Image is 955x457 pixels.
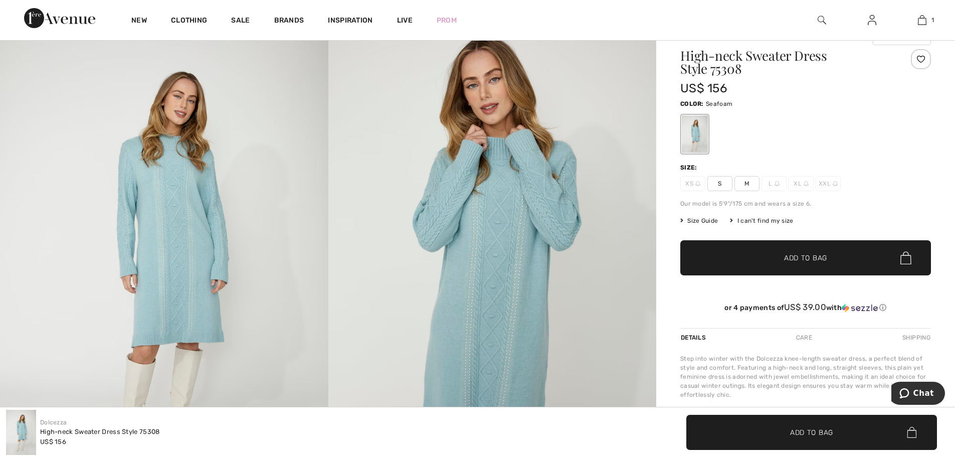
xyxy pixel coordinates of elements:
button: Add to Bag [686,415,937,450]
a: Clothing [171,16,207,27]
a: 1 [897,14,946,26]
img: Bag.svg [900,251,911,264]
img: search the website [818,14,826,26]
div: or 4 payments of with [680,302,931,313]
div: Our model is 5'9"/175 cm and wears a size 6. [680,199,931,208]
span: XL [789,176,814,191]
span: Add to Bag [790,427,833,437]
span: L [761,176,787,191]
img: Bag.svg [907,427,916,438]
a: Sale [231,16,250,27]
iframe: Opens a widget where you can chat to one of our agents [891,382,945,407]
button: Add to Bag [680,240,931,275]
div: Details [680,329,708,347]
div: High-neck Sweater Dress Style 75308 [40,427,160,437]
span: Add to Bag [784,253,827,263]
a: Prom [437,15,457,26]
div: or 4 payments ofUS$ 39.00withSezzle Click to learn more about Sezzle [680,302,931,316]
span: Seafoam [706,100,732,107]
a: Live [397,15,413,26]
h1: High-neck Sweater Dress Style 75308 [680,49,889,75]
div: Shipping [900,329,931,347]
span: US$ 156 [40,438,66,445]
div: Size: [680,163,699,172]
span: 1 [931,16,934,25]
span: M [734,176,759,191]
span: US$ 156 [680,81,727,95]
img: ring-m.svg [695,181,700,186]
span: US$ 39.00 [784,302,826,312]
div: Step into winter with the Dolcezza knee-length sweater dress, a perfect blend of style and comfor... [680,354,931,399]
a: Sign In [860,14,884,27]
a: Dolcezza [40,419,67,426]
img: ring-m.svg [833,181,838,186]
img: 1ère Avenue [24,8,95,28]
img: Sezzle [842,303,878,313]
span: XXL [816,176,841,191]
span: Color: [680,100,704,107]
div: Seafoam [682,115,708,153]
span: Inspiration [328,16,372,27]
img: ring-m.svg [804,181,809,186]
div: I can't find my size [730,216,793,225]
span: Size Guide [680,216,718,225]
a: New [131,16,147,27]
img: My Bag [918,14,926,26]
img: High-Neck Sweater Dress Style 75308 [6,410,36,455]
span: XS [680,176,705,191]
img: My Info [868,14,876,26]
span: S [707,176,732,191]
div: Care [788,329,821,347]
img: ring-m.svg [775,181,780,186]
a: Brands [274,16,304,27]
